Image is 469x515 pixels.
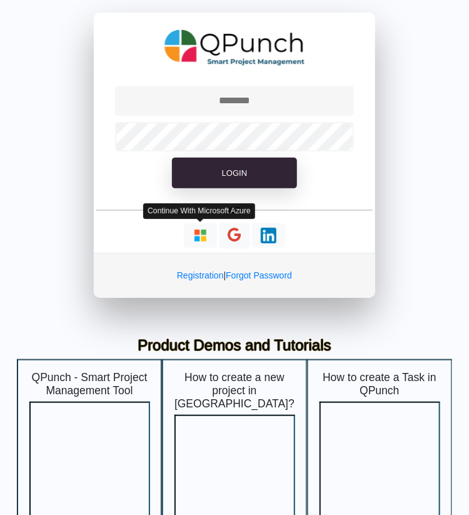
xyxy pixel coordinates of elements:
[172,158,297,189] button: Login
[174,371,295,410] h5: How to create a new project in [GEOGRAPHIC_DATA]?
[177,270,224,280] a: Registration
[219,223,250,248] button: Continue With Google
[222,168,247,178] span: Login
[252,223,285,248] button: Continue With LinkedIn
[320,371,440,397] h5: How to create a Task in QPunch
[143,203,255,219] div: Continue With Microsoft Azure
[193,228,208,243] img: Loading...
[164,25,305,70] img: QPunch
[261,228,276,243] img: Loading...
[94,253,375,298] div: |
[226,270,292,280] a: Forgot Password
[29,371,150,397] h5: QPunch - Smart Project Management Tool
[26,337,443,355] h3: Product Demos and Tutorials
